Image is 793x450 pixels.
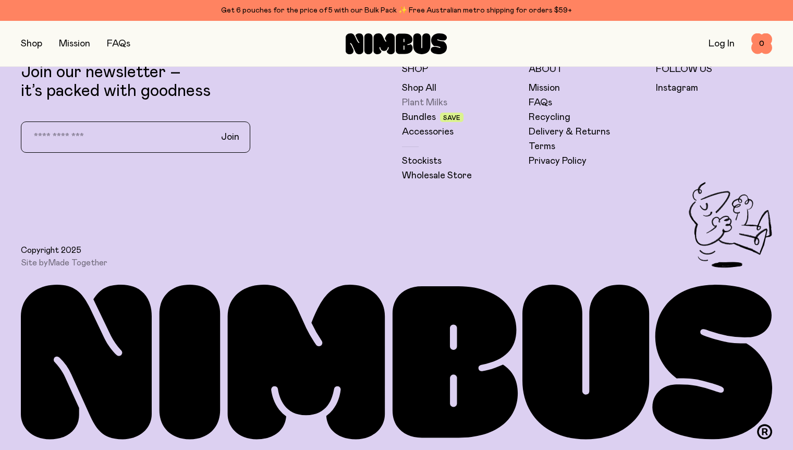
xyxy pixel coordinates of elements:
a: Plant Milks [402,96,447,109]
a: Mission [59,39,90,48]
p: Join our newsletter – it’s packed with goodness [21,63,392,101]
a: Instagram [656,82,698,94]
span: Save [443,115,460,121]
a: Privacy Policy [529,155,587,167]
h5: Shop [402,63,519,76]
a: FAQs [107,39,130,48]
h5: About [529,63,645,76]
div: Get 6 pouches for the price of 5 with our Bulk Pack ✨ Free Australian metro shipping for orders $59+ [21,4,772,17]
span: Join [221,131,239,143]
a: Stockists [402,155,442,167]
a: Terms [529,140,555,153]
span: Site by [21,258,107,268]
button: Join [213,126,248,148]
a: Delivery & Returns [529,126,610,138]
button: 0 [751,33,772,54]
a: Shop All [402,82,436,94]
h5: Follow Us [656,63,773,76]
a: FAQs [529,96,552,109]
a: Log In [709,39,735,48]
a: Wholesale Store [402,169,472,182]
a: Mission [529,82,560,94]
a: Bundles [402,111,436,124]
a: Made Together [48,259,107,267]
a: Accessories [402,126,454,138]
span: Copyright 2025 [21,245,81,256]
a: Recycling [529,111,570,124]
